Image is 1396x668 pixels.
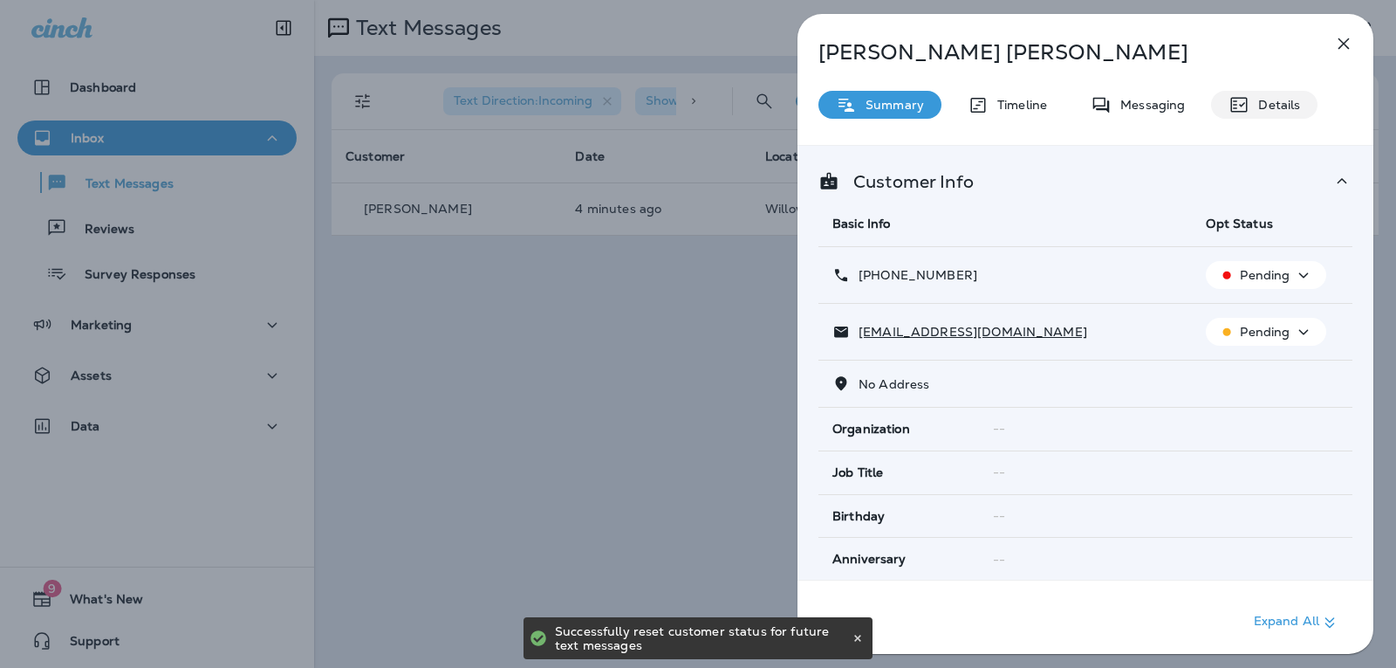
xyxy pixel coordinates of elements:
span: Organization [832,422,910,437]
span: -- [993,508,1005,524]
span: Birthday [832,509,885,524]
span: Anniversary [832,552,907,567]
button: Expand All [1247,607,1347,638]
span: Opt Status [1206,216,1272,231]
p: Timeline [989,98,1047,112]
p: [EMAIL_ADDRESS][DOMAIN_NAME] [850,325,1087,339]
p: Details [1249,98,1300,112]
p: Messaging [1112,98,1185,112]
button: Pending [1206,261,1326,289]
p: No Address [850,377,929,391]
p: Pending [1240,268,1290,282]
p: Customer Info [839,175,974,189]
div: Successfully reset customer status for future text messages [555,617,848,659]
p: Expand All [1254,612,1340,633]
span: Job Title [832,465,883,480]
span: -- [993,465,1005,480]
span: -- [993,552,1005,568]
span: Basic Info [832,216,890,231]
span: -- [993,421,1005,437]
button: Pending [1206,318,1326,346]
p: [PHONE_NUMBER] [850,268,977,282]
p: Summary [857,98,924,112]
p: [PERSON_NAME] [PERSON_NAME] [818,40,1295,65]
p: Pending [1240,325,1290,339]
